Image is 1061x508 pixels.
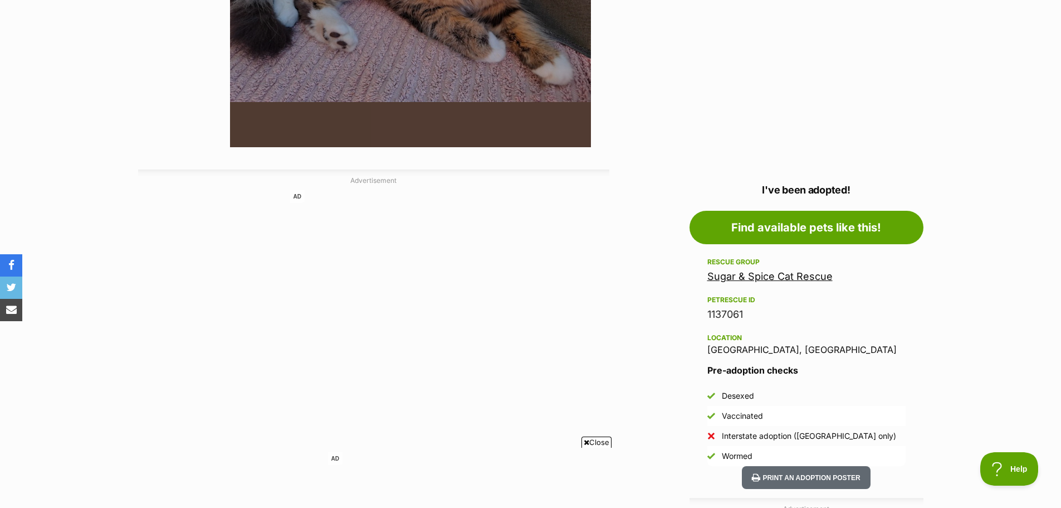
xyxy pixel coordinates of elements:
div: Location [707,333,906,342]
div: [GEOGRAPHIC_DATA], [GEOGRAPHIC_DATA] [707,331,906,355]
a: Find available pets like this! [690,211,923,244]
div: Interstate adoption ([GEOGRAPHIC_DATA] only) [722,430,896,442]
p: I've been adopted! [690,182,923,197]
div: 1137061 [707,307,906,322]
iframe: Advertisement [290,190,457,330]
div: Vaccinated [722,410,763,422]
h3: Pre-adoption checks [707,364,906,377]
div: Wormed [722,451,752,462]
span: Close [581,437,612,448]
iframe: Help Scout Beacon - Open [980,452,1039,486]
img: No [707,432,715,440]
span: AD [328,452,343,465]
span: AD [290,190,305,203]
div: Desexed [722,390,754,401]
button: Print an adoption poster [742,466,870,489]
div: PetRescue ID [707,296,906,304]
img: Yes [707,412,715,420]
iframe: Advertisement [328,452,734,502]
div: Rescue group [707,258,906,267]
img: Yes [707,392,715,400]
a: Sugar & Spice Cat Rescue [707,270,833,282]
